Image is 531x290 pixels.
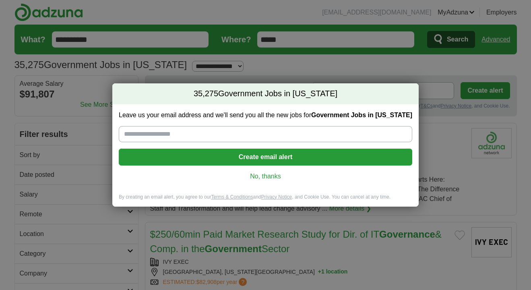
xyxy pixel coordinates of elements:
[112,83,419,104] h2: Government Jobs in [US_STATE]
[211,194,253,200] a: Terms & Conditions
[261,194,292,200] a: Privacy Notice
[119,149,412,166] button: Create email alert
[119,111,412,120] label: Leave us your email address and we'll send you all the new jobs for
[311,112,412,118] strong: Government Jobs in [US_STATE]
[194,88,218,99] span: 35,275
[125,172,406,181] a: No, thanks
[112,194,419,207] div: By creating an email alert, you agree to our and , and Cookie Use. You can cancel at any time.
